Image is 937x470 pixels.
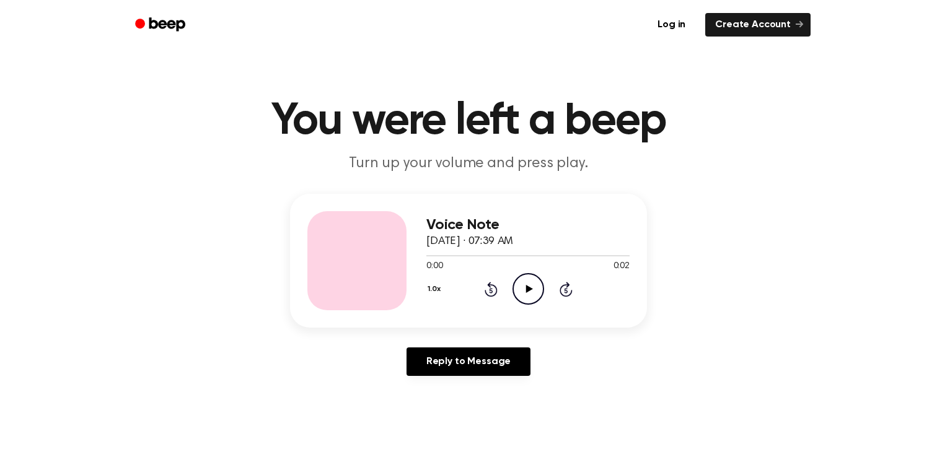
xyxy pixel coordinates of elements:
span: 0:00 [426,260,442,273]
p: Turn up your volume and press play. [231,154,706,174]
span: [DATE] · 07:39 AM [426,236,513,247]
a: Reply to Message [407,347,530,376]
a: Beep [126,13,196,37]
span: 0:02 [614,260,630,273]
h1: You were left a beep [151,99,786,144]
a: Log in [645,11,698,39]
a: Create Account [705,13,811,37]
h3: Voice Note [426,217,630,233]
button: 1.0x [426,279,445,300]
